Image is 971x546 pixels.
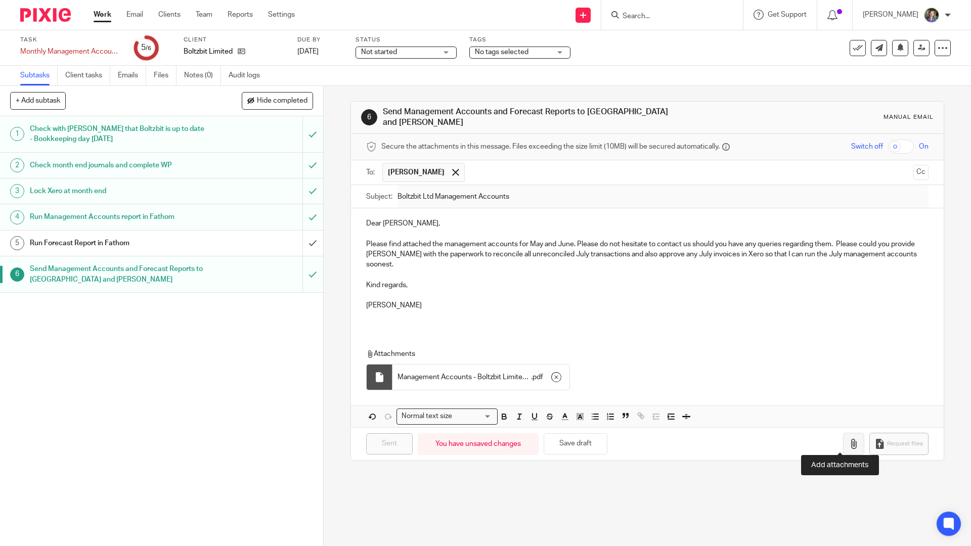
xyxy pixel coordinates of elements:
div: 5 [10,236,24,250]
label: Tags [469,36,570,44]
p: Boltzbit Limited [184,47,233,57]
a: Email [126,10,143,20]
span: Not started [361,49,397,56]
a: Clients [158,10,181,20]
img: Pixie [20,8,71,22]
p: Kind regards, [366,280,928,290]
img: 1530183611242%20(1).jpg [923,7,940,23]
h1: Send Management Accounts and Forecast Reports to [GEOGRAPHIC_DATA] and [PERSON_NAME] [383,107,669,128]
div: . [392,365,569,390]
span: Request files [887,440,923,448]
h1: Send Management Accounts and Forecast Reports to [GEOGRAPHIC_DATA] and [PERSON_NAME] [30,261,205,287]
button: Save draft [544,433,607,455]
span: No tags selected [475,49,528,56]
label: Subject: [366,192,392,202]
p: Dear [PERSON_NAME], [366,218,928,229]
label: Client [184,36,285,44]
button: + Add subtask [10,92,66,109]
p: [PERSON_NAME] [863,10,918,20]
a: Audit logs [229,66,268,85]
span: Management Accounts - Boltzbit Limited ([DATE]) [398,372,531,382]
div: 5 [141,42,151,54]
label: To: [366,167,377,177]
input: Sent [366,433,413,455]
label: Status [356,36,457,44]
button: Request files [869,433,928,456]
h1: Check with [PERSON_NAME] that Boltzbit is up to date - Bookkeeping day [DATE] [30,121,205,147]
a: Emails [118,66,146,85]
a: Subtasks [20,66,58,85]
div: 1 [10,127,24,141]
a: Settings [268,10,295,20]
h1: Lock Xero at month end [30,184,205,199]
a: Notes (0) [184,66,221,85]
small: /6 [146,45,151,51]
span: pdf [533,372,543,382]
div: Monthly Management Accounts - Boltzbit Ltd [20,47,121,57]
p: Attachments [366,349,909,359]
span: Secure the attachments in this message. Files exceeding the size limit (10MB) will be secured aut... [381,142,720,152]
button: Hide completed [242,92,313,109]
div: 3 [10,184,24,198]
div: Search for option [396,408,498,424]
span: Switch off [851,142,883,152]
span: Normal text size [399,411,454,422]
label: Task [20,36,121,44]
div: Manual email [884,113,934,121]
span: [PERSON_NAME] [388,167,445,177]
h1: Run Forecast Report in Fathom [30,236,205,251]
div: 6 [10,267,24,282]
span: Hide completed [257,97,307,105]
div: You have unsaved changes [418,433,539,455]
div: 6 [361,109,377,125]
p: Please find attached the management accounts for May and June. Please do not hesitate to contact ... [366,239,928,270]
a: Reports [228,10,253,20]
p: [PERSON_NAME] [366,300,928,310]
input: Search [622,12,713,21]
span: [DATE] [297,48,319,55]
h1: Run Management Accounts report in Fathom [30,209,205,224]
input: Search for option [455,411,492,422]
div: 4 [10,210,24,224]
div: 2 [10,158,24,172]
h1: Check month end journals and complete WP [30,158,205,173]
button: Cc [913,165,929,180]
a: Work [94,10,111,20]
span: Get Support [768,11,807,18]
a: Files [154,66,176,85]
span: On [919,142,929,152]
label: Due by [297,36,343,44]
a: Client tasks [65,66,110,85]
a: Team [196,10,212,20]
